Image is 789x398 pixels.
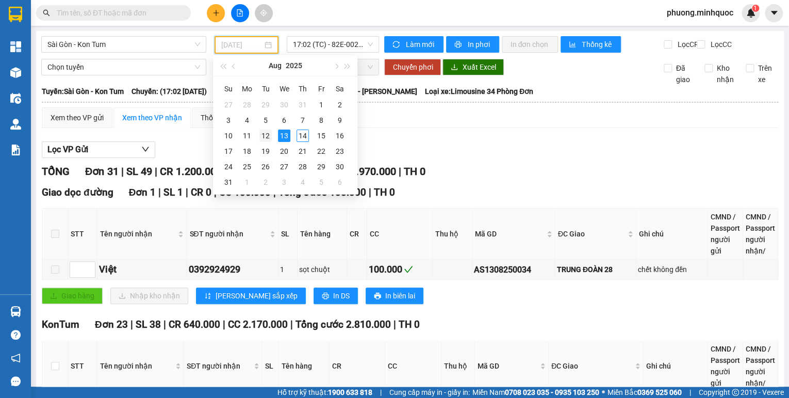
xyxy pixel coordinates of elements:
[154,165,157,178] span: |
[259,130,272,142] div: 12
[42,87,124,95] b: Tuyến: Sài Gòn - Kon Tum
[256,97,275,113] td: 2025-07-29
[472,387,599,398] span: Miền Nam
[241,145,253,157] div: 18
[187,360,252,372] span: SĐT người nhận
[334,130,346,142] div: 16
[475,228,545,240] span: Mã GD
[290,319,293,330] span: |
[551,360,633,372] span: ĐC Giao
[169,319,220,330] span: CR 640.000
[711,343,740,389] div: CMND / Passport người gửi
[99,262,185,277] div: Việt
[275,128,293,144] td: 2025-08-13
[47,143,88,156] span: Lọc VP Gửi
[347,209,368,260] th: CR
[295,319,391,330] span: Tổng cước 2.810.000
[380,387,382,398] span: |
[638,264,706,275] div: chết không đền
[746,8,755,18] img: icon-new-feature
[219,128,238,144] td: 2025-08-10
[277,387,372,398] span: Hỗ trợ kỹ thuật:
[269,55,282,76] button: Aug
[312,144,331,159] td: 2025-08-22
[42,288,103,304] button: uploadGiao hàng
[286,55,302,76] button: 2025
[297,161,309,173] div: 28
[186,186,188,198] span: |
[293,128,312,144] td: 2025-08-14
[474,263,553,276] div: AS1308250034
[293,174,312,190] td: 2025-09-04
[141,145,150,153] span: down
[238,81,256,97] th: Mo
[769,8,779,18] span: caret-down
[238,174,256,190] td: 2025-09-01
[100,228,176,240] span: Tên người nhận
[219,174,238,190] td: 2025-08-31
[275,81,293,97] th: We
[238,159,256,174] td: 2025-08-25
[130,319,133,330] span: |
[314,288,358,304] button: printerIn DS
[297,176,309,188] div: 4
[275,113,293,128] td: 2025-08-06
[126,165,152,178] span: SL 49
[385,341,441,392] th: CC
[278,176,290,188] div: 3
[404,265,413,274] span: check
[228,319,288,330] span: CC 2.170.000
[293,37,373,52] span: 17:02 (TC) - 82E-002.01
[312,97,331,113] td: 2025-08-01
[331,81,349,97] th: Sa
[10,93,21,104] img: warehouse-icon
[259,114,272,126] div: 5
[399,319,420,330] span: TH 0
[110,288,188,304] button: downloadNhập kho nhận
[219,81,238,97] th: Su
[765,4,783,22] button: caret-down
[275,97,293,113] td: 2025-07-30
[280,264,295,275] div: 1
[569,41,578,49] span: bar-chart
[367,209,433,260] th: CC
[275,144,293,159] td: 2025-08-20
[241,176,253,188] div: 1
[222,130,235,142] div: 10
[746,343,775,389] div: CMND / Passport người nhận/
[505,388,599,396] strong: 0708 023 035 - 0935 103 250
[752,5,759,12] sup: 1
[43,9,50,17] span: search
[57,7,178,19] input: Tìm tên, số ĐT hoặc mã đơn
[122,112,182,123] div: Xem theo VP nhận
[312,159,331,174] td: 2025-08-29
[333,290,350,301] span: In DS
[659,6,742,19] span: phuong.minhquoc
[278,99,290,111] div: 30
[312,113,331,128] td: 2025-08-08
[502,36,558,53] button: In đơn chọn
[405,39,435,50] span: Làm mới
[131,86,207,97] span: Chuyến: (17:02 [DATE])
[312,128,331,144] td: 2025-08-15
[259,99,272,111] div: 29
[385,290,415,301] span: In biên lai
[256,174,275,190] td: 2025-09-02
[68,209,97,260] th: STT
[278,161,290,173] div: 27
[216,290,298,301] span: [PERSON_NAME] sắp xếp
[374,292,381,300] span: printer
[368,186,371,198] span: |
[241,114,253,126] div: 4
[188,262,276,277] div: 0392924929
[121,165,123,178] span: |
[238,113,256,128] td: 2025-08-04
[241,130,253,142] div: 11
[11,376,21,386] span: message
[222,145,235,157] div: 17
[100,360,173,372] span: Tên người nhận
[241,99,253,111] div: 28
[711,211,740,257] div: CMND / Passport người gửi
[10,145,21,155] img: solution-icon
[259,176,272,188] div: 2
